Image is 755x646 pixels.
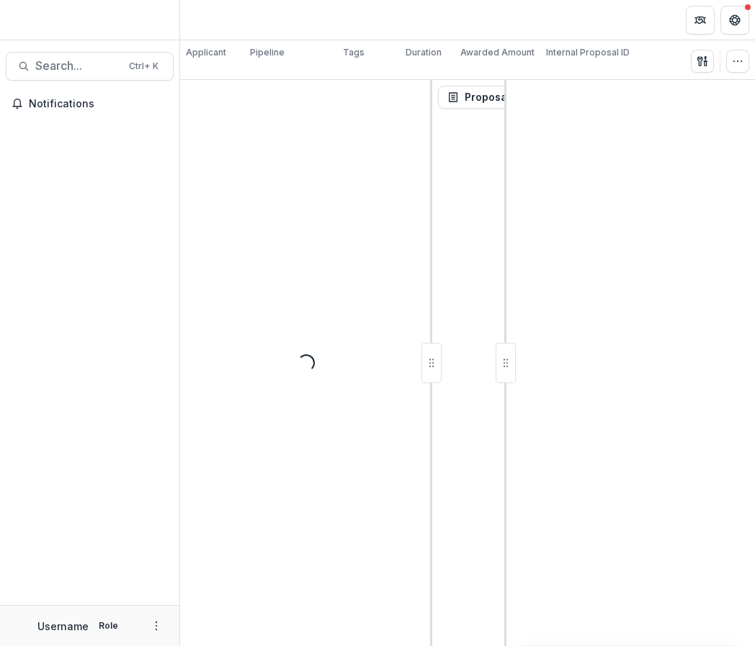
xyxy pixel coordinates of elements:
button: Search... [6,52,174,81]
p: Pipeline [250,46,285,59]
p: Applicant [186,46,226,59]
button: Notifications [6,92,174,115]
button: Get Help [720,6,749,35]
button: Proposal [438,86,537,109]
p: Role [94,619,122,632]
span: Notifications [29,98,168,110]
p: Internal Proposal ID [546,46,630,59]
span: Search... [35,59,120,73]
div: Ctrl + K [126,58,161,74]
button: Partners [686,6,715,35]
p: Username [37,619,89,634]
p: Tags [343,46,365,59]
p: Awarded Amount [460,46,535,59]
p: Duration [406,46,442,59]
button: More [148,617,165,634]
